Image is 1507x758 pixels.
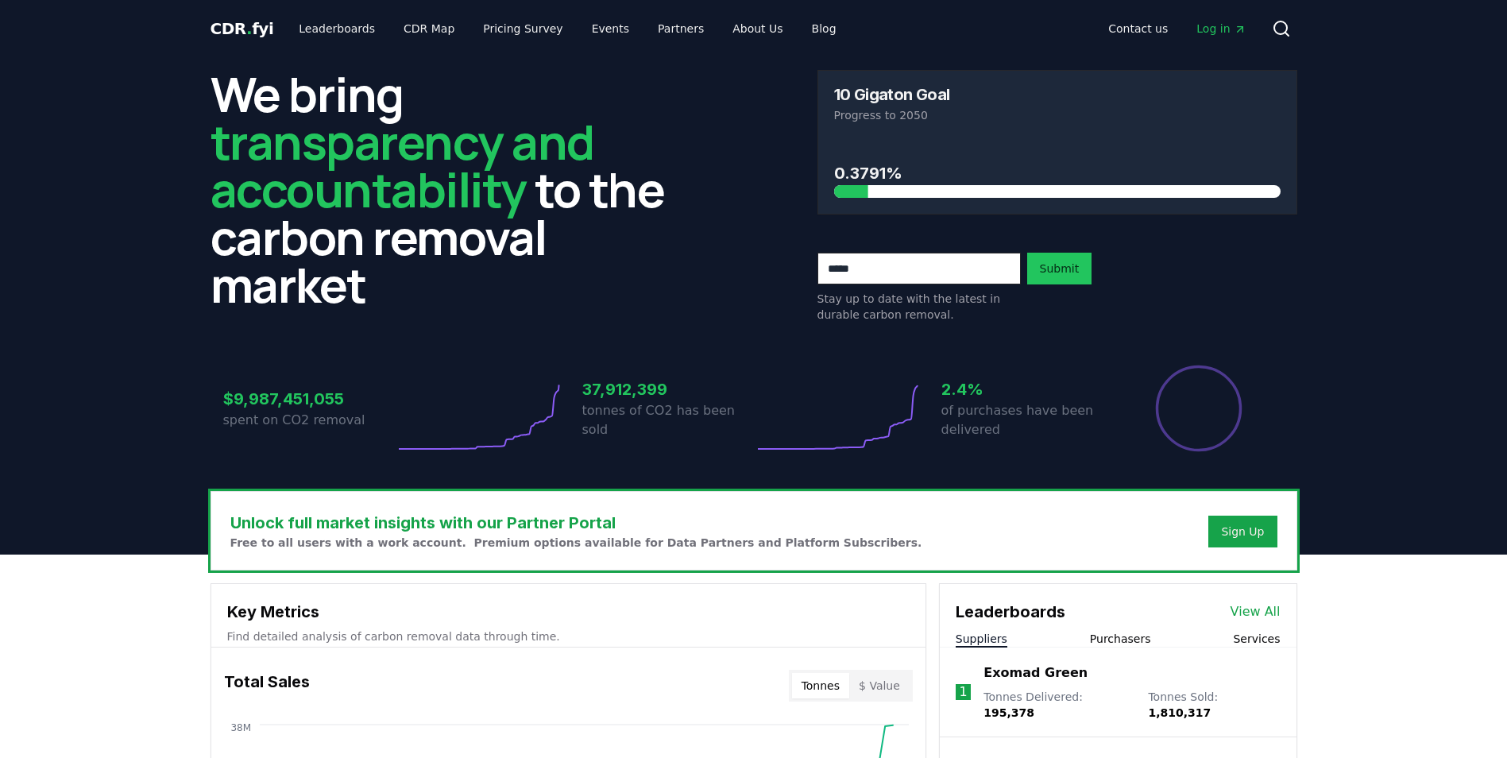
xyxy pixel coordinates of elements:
nav: Main [1095,14,1258,43]
button: Suppliers [956,631,1007,647]
span: CDR fyi [211,19,274,38]
p: Free to all users with a work account. Premium options available for Data Partners and Platform S... [230,535,922,551]
p: 1 [959,683,967,702]
a: About Us [720,14,795,43]
tspan: 38M [230,722,251,733]
a: Sign Up [1221,524,1264,539]
a: Pricing Survey [470,14,575,43]
a: Partners [645,14,717,43]
h3: 10 Gigaton Goal [834,87,950,102]
span: 1,810,317 [1148,706,1211,719]
h3: Key Metrics [227,600,910,624]
p: spent on CO2 removal [223,411,395,430]
h3: 2.4% [941,377,1113,401]
p: Stay up to date with the latest in durable carbon removal. [817,291,1021,323]
span: . [246,19,252,38]
p: tonnes of CO2 has been sold [582,401,754,439]
p: Find detailed analysis of carbon removal data through time. [227,628,910,644]
a: Log in [1184,14,1258,43]
h3: Total Sales [224,670,310,702]
h3: Leaderboards [956,600,1065,624]
button: Purchasers [1090,631,1151,647]
a: View All [1231,602,1281,621]
p: Tonnes Sold : [1148,689,1280,721]
button: $ Value [849,673,910,698]
h3: 0.3791% [834,161,1281,185]
h3: 37,912,399 [582,377,754,401]
a: Events [579,14,642,43]
button: Tonnes [792,673,849,698]
a: Leaderboards [286,14,388,43]
a: Contact us [1095,14,1180,43]
button: Sign Up [1208,516,1277,547]
span: transparency and accountability [211,109,594,222]
a: CDR Map [391,14,467,43]
h3: Unlock full market insights with our Partner Portal [230,511,922,535]
nav: Main [286,14,848,43]
p: of purchases have been delivered [941,401,1113,439]
p: Tonnes Delivered : [983,689,1132,721]
a: CDR.fyi [211,17,274,40]
a: Blog [799,14,849,43]
div: Percentage of sales delivered [1154,364,1243,453]
button: Submit [1027,253,1092,284]
span: Log in [1196,21,1246,37]
a: Exomad Green [983,663,1088,683]
p: Progress to 2050 [834,107,1281,123]
h2: We bring to the carbon removal market [211,70,690,308]
h3: $9,987,451,055 [223,387,395,411]
span: 195,378 [983,706,1034,719]
button: Services [1233,631,1280,647]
